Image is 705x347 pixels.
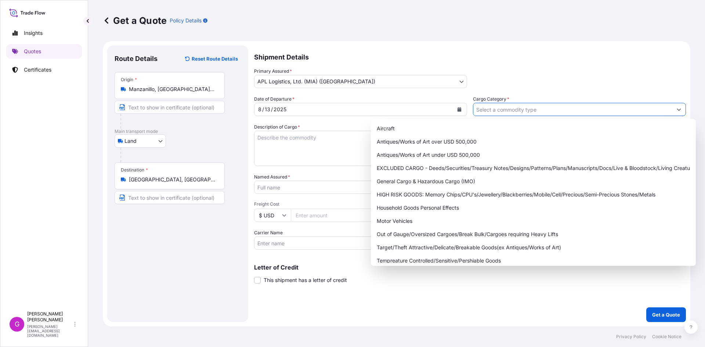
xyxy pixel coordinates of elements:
input: Origin [129,86,216,93]
div: HIGH RISK GOODS: Memory Chips/CPU's/Jewellery/Blackberries/Mobile/Cell/Precious/Semi-Precious Sto... [374,188,693,201]
div: Antiques/Works of Art over USD 500,000 [374,135,693,148]
p: [PERSON_NAME] [PERSON_NAME] [27,311,73,323]
input: Text to appear on certificate [115,191,225,204]
p: Main transport mode [115,129,241,134]
label: Cargo Category [473,95,509,103]
span: G [15,321,19,328]
div: Target/Theft Attractive/Delicate/Breakable Goods(ex Antiques/Works of Art) [374,241,693,254]
span: This shipment has a letter of credit [264,276,347,284]
p: Policy Details [170,17,202,24]
div: General Cargo & Hazardous Cargo (IMO) [374,175,693,188]
button: Show suggestions [672,103,686,116]
div: / [271,105,273,114]
div: day, [264,105,271,114]
div: Out of Gauge/Oversized Cargoes/Break Bulk/Cargoes requiring Heavy Lifts [374,228,693,241]
button: Select transport [115,134,166,148]
input: Enter amount [291,209,467,222]
span: APL Logistics, Ltd. (MIA) ([GEOGRAPHIC_DATA]) [257,78,375,85]
p: Insights [24,29,43,37]
div: Tempreature Controlled/Sensitive/Pershiable Goods [374,254,693,267]
p: Get a Quote [652,311,680,318]
div: Suggestions [374,122,693,281]
p: Cookie Notice [652,334,681,340]
p: Shipment Details [254,46,686,68]
div: Aircraft [374,122,693,135]
span: Primary Assured [254,68,292,75]
button: Calendar [453,104,465,115]
div: month, [257,105,262,114]
input: Text to appear on certificate [115,101,225,114]
div: Motor Vehicles [374,214,693,228]
div: Destination [121,167,148,173]
input: Full name [254,181,453,194]
div: Origin [121,77,137,83]
p: Certificates [24,66,51,73]
label: Description of Cargo [254,123,300,131]
div: Household Goods Personal Effects [374,201,693,214]
input: Destination [129,176,216,183]
label: Carrier Name [254,229,283,236]
p: Quotes [24,48,41,55]
p: Route Details [115,54,158,63]
div: EXCLUDED CARGO - Deeds/Securities/Treasury Notes/Designs/Patterns/Plans/Manuscripts/Docs/Live & B... [374,162,693,175]
div: year, [273,105,287,114]
span: Date of Departure [254,95,294,103]
div: / [262,105,264,114]
span: Land [124,137,137,145]
label: Named Assured [254,173,290,181]
p: Letter of Credit [254,264,686,270]
p: [PERSON_NAME][EMAIL_ADDRESS][DOMAIN_NAME] [27,324,73,337]
p: Privacy Policy [616,334,646,340]
input: Enter name [254,236,467,250]
span: Freight Cost [254,201,467,207]
p: Get a Quote [103,15,167,26]
div: Antiques/Works of Art under USD 500,000 [374,148,693,162]
p: Reset Route Details [192,55,238,62]
input: Select a commodity type [473,103,672,116]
